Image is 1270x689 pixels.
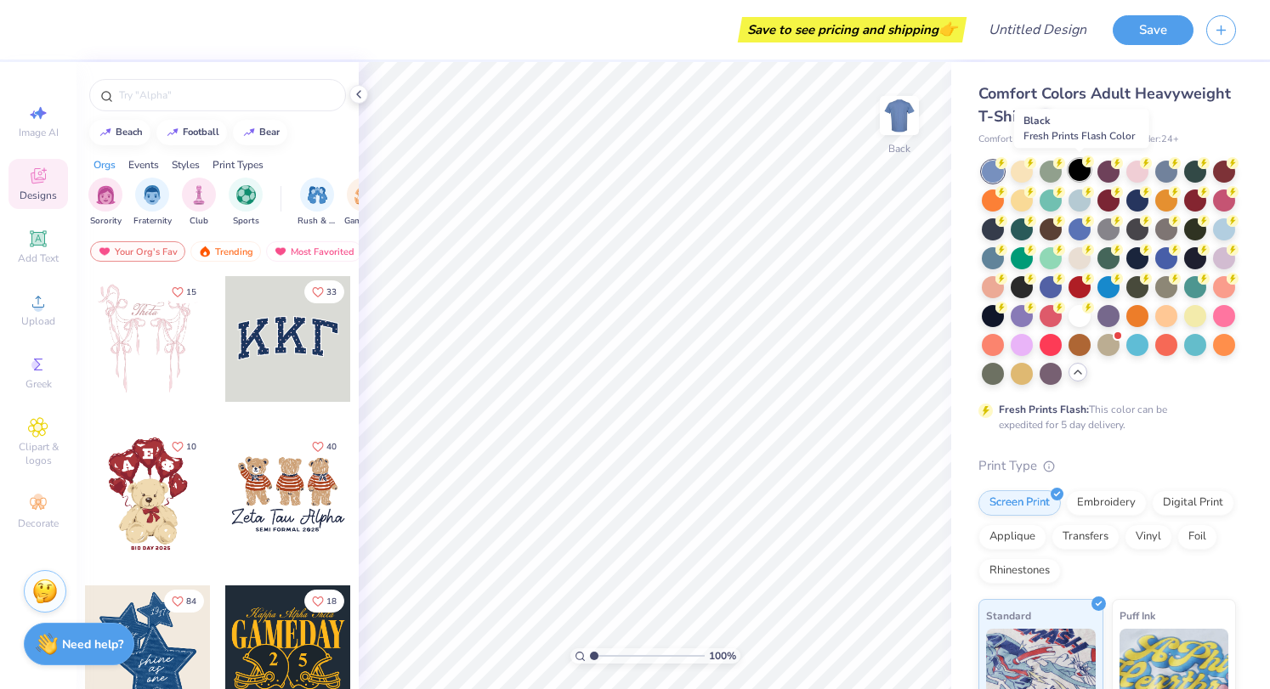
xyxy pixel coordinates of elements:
[90,241,185,262] div: Your Org's Fav
[133,178,172,228] button: filter button
[259,127,280,137] div: bear
[213,157,264,172] div: Print Types
[978,83,1231,127] span: Comfort Colors Adult Heavyweight T-Shirt
[304,590,344,613] button: Like
[236,185,256,205] img: Sports Image
[19,126,59,139] span: Image AI
[183,127,219,137] div: football
[166,127,179,138] img: trend_line.gif
[978,133,1041,147] span: Comfort Colors
[186,443,196,451] span: 10
[164,435,204,458] button: Like
[98,246,111,257] img: most_fav.gif
[190,185,208,205] img: Club Image
[182,178,216,228] div: filter for Club
[882,99,916,133] img: Back
[90,215,122,228] span: Sorority
[304,280,344,303] button: Like
[89,120,150,145] button: beach
[1177,524,1217,550] div: Foil
[1052,524,1120,550] div: Transfers
[143,185,162,205] img: Fraternity Image
[182,178,216,228] button: filter button
[1125,524,1172,550] div: Vinyl
[298,178,337,228] div: filter for Rush & Bid
[172,157,200,172] div: Styles
[1120,607,1155,624] span: Puff Ink
[999,402,1208,432] div: This color can be expedited for 5 day delivery.
[978,490,1061,516] div: Screen Print
[88,178,122,228] button: filter button
[156,120,227,145] button: football
[1066,490,1147,516] div: Embroidery
[344,215,383,228] span: Game Day
[96,185,116,205] img: Sorority Image
[99,127,112,138] img: trend_line.gif
[888,141,910,156] div: Back
[18,251,59,265] span: Add Text
[1113,15,1193,45] button: Save
[999,403,1089,416] strong: Fresh Prints Flash:
[128,157,159,172] div: Events
[18,517,59,530] span: Decorate
[133,215,172,228] span: Fraternity
[354,185,374,205] img: Game Day Image
[298,215,337,228] span: Rush & Bid
[186,288,196,296] span: 15
[164,590,204,613] button: Like
[242,127,256,138] img: trend_line.gif
[326,443,337,451] span: 40
[164,280,204,303] button: Like
[198,246,212,257] img: trending.gif
[978,558,1061,584] div: Rhinestones
[1152,490,1234,516] div: Digital Print
[88,178,122,228] div: filter for Sorority
[62,636,123,652] strong: Need help?
[986,607,1031,624] span: Standard
[186,597,196,606] span: 84
[229,178,263,228] div: filter for Sports
[21,314,55,328] span: Upload
[975,13,1100,47] input: Untitled Design
[94,157,116,172] div: Orgs
[344,178,383,228] div: filter for Game Day
[1023,129,1135,143] span: Fresh Prints Flash Color
[298,178,337,228] button: filter button
[9,440,68,467] span: Clipart & logos
[233,215,259,228] span: Sports
[274,246,287,257] img: most_fav.gif
[233,120,287,145] button: bear
[326,597,337,606] span: 18
[326,288,337,296] span: 33
[344,178,383,228] button: filter button
[116,127,143,137] div: beach
[1014,109,1149,148] div: Black
[229,178,263,228] button: filter button
[20,189,57,202] span: Designs
[304,435,344,458] button: Like
[190,215,208,228] span: Club
[978,524,1046,550] div: Applique
[742,17,962,42] div: Save to see pricing and shipping
[709,648,736,664] span: 100 %
[308,185,327,205] img: Rush & Bid Image
[978,456,1236,476] div: Print Type
[190,241,261,262] div: Trending
[266,241,362,262] div: Most Favorited
[117,87,335,104] input: Try "Alpha"
[133,178,172,228] div: filter for Fraternity
[938,19,957,39] span: 👉
[26,377,52,391] span: Greek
